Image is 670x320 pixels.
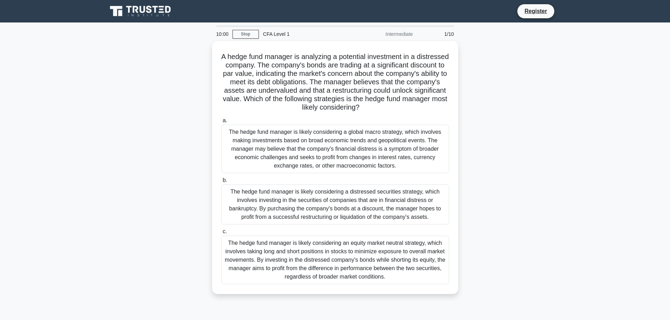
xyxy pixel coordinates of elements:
span: b. [223,177,227,183]
span: c. [223,228,227,234]
div: CFA Level 1 [259,27,356,41]
div: The hedge fund manager is likely considering a global macro strategy, which involves making inves... [221,125,449,173]
div: The hedge fund manager is likely considering an equity market neutral strategy, which involves ta... [221,236,449,284]
div: The hedge fund manager is likely considering a distressed securities strategy, which involves inv... [221,184,449,224]
a: Register [520,7,551,15]
span: a. [223,117,227,123]
div: 10:00 [212,27,232,41]
div: Intermediate [356,27,417,41]
h5: A hedge fund manager is analyzing a potential investment in a distressed company. The company's b... [221,52,450,112]
div: 1/10 [417,27,458,41]
a: Stop [232,30,259,39]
